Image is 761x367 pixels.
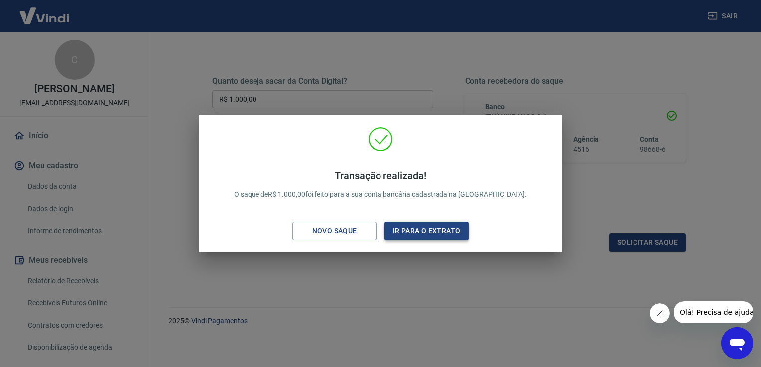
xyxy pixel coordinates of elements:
span: Olá! Precisa de ajuda? [6,7,84,15]
iframe: Mensagem da empresa [674,301,753,323]
h4: Transação realizada! [234,170,527,182]
div: Novo saque [300,225,369,237]
iframe: Fechar mensagem [650,303,670,323]
button: Ir para o extrato [384,222,469,240]
button: Novo saque [292,222,377,240]
p: O saque de R$ 1.000,00 foi feito para a sua conta bancária cadastrada na [GEOGRAPHIC_DATA]. [234,170,527,200]
iframe: Botão para abrir a janela de mensagens [721,327,753,359]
